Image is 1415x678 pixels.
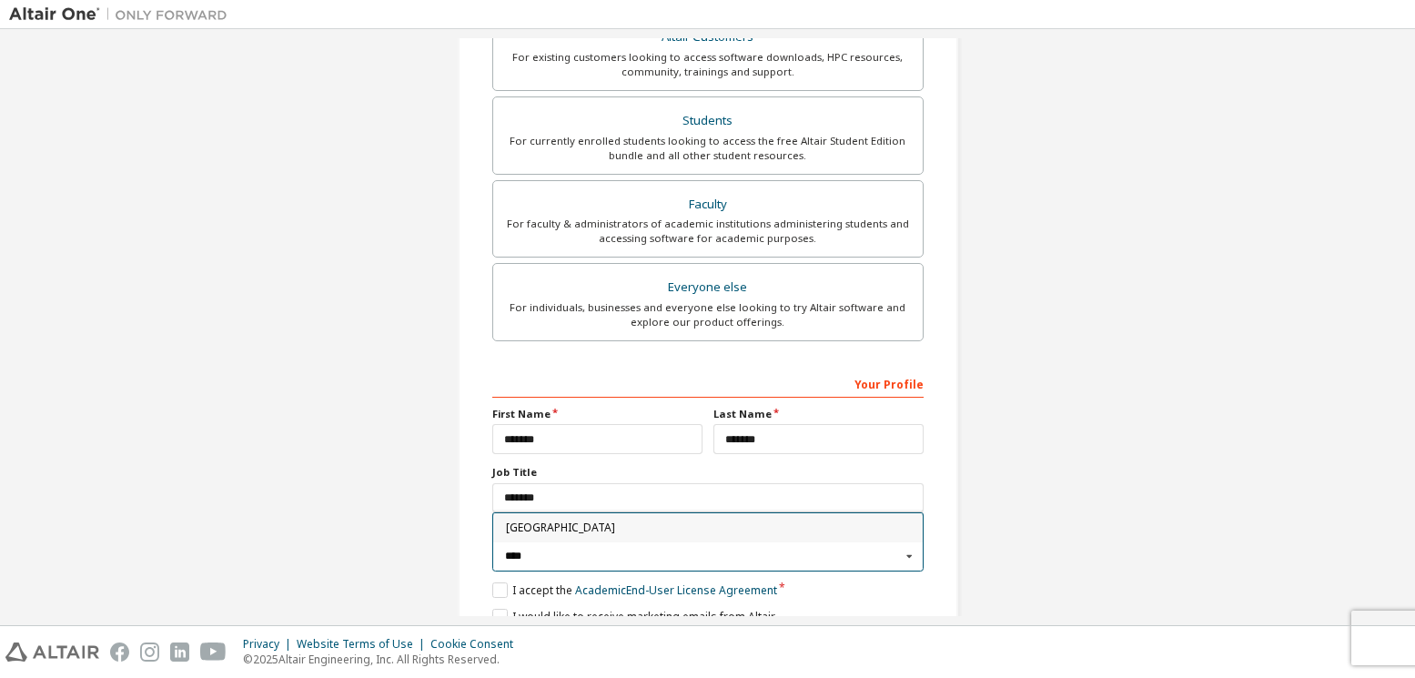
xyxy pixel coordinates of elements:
div: Students [504,108,912,134]
div: Everyone else [504,275,912,300]
img: linkedin.svg [170,643,189,662]
div: For existing customers looking to access software downloads, HPC resources, community, trainings ... [504,50,912,79]
label: Last Name [713,407,924,421]
div: Privacy [243,637,297,652]
a: Academic End-User License Agreement [575,582,777,598]
p: © 2025 Altair Engineering, Inc. All Rights Reserved. [243,652,524,667]
img: youtube.svg [200,643,227,662]
label: First Name [492,407,702,421]
label: Job Title [492,465,924,480]
label: I accept the [492,582,777,598]
div: Website Terms of Use [297,637,430,652]
label: I would like to receive marketing emails from Altair [492,609,775,624]
div: Your Profile [492,369,924,398]
img: altair_logo.svg [5,643,99,662]
img: instagram.svg [140,643,159,662]
img: Altair One [9,5,237,24]
div: For individuals, businesses and everyone else looking to try Altair software and explore our prod... [504,300,912,329]
div: For currently enrolled students looking to access the free Altair Student Edition bundle and all ... [504,134,912,163]
div: For faculty & administrators of academic institutions administering students and accessing softwa... [504,217,912,246]
span: [GEOGRAPHIC_DATA] [505,522,910,533]
div: Cookie Consent [430,637,524,652]
img: facebook.svg [110,643,129,662]
div: Faculty [504,192,912,218]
